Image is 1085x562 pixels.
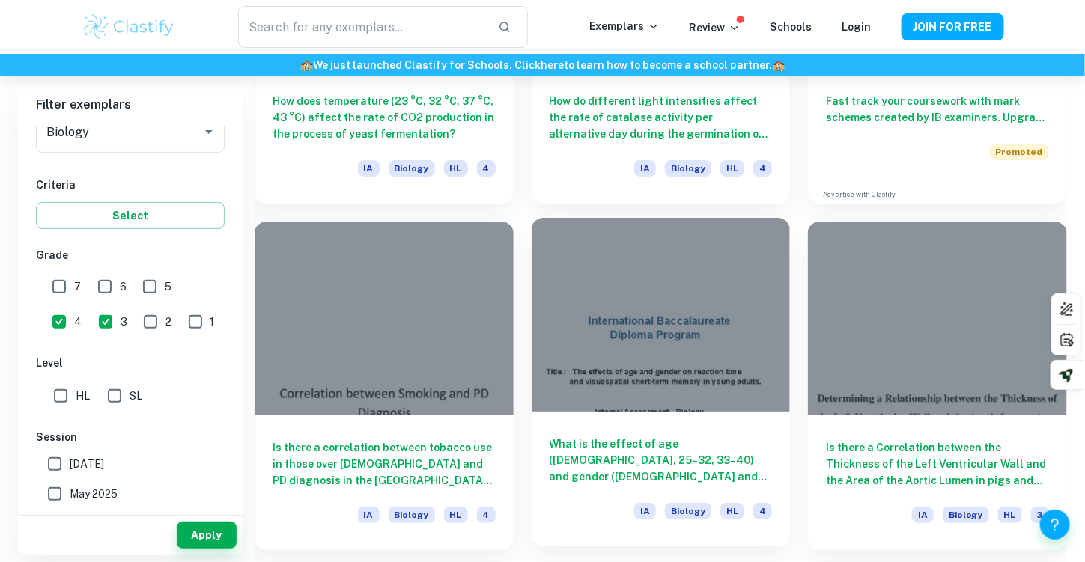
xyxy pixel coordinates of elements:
[771,21,812,33] a: Schools
[389,507,435,523] span: Biology
[590,18,660,34] p: Exemplars
[238,6,485,48] input: Search for any exemplars...
[665,160,711,177] span: Biology
[177,522,237,549] button: Apply
[120,278,127,295] span: 6
[74,278,81,295] span: 7
[550,93,773,142] h6: How do different light intensities affect the rate of catalase activity per alternative day durin...
[36,355,225,371] h6: Level
[210,314,215,330] span: 1
[70,486,118,502] span: May 2025
[255,222,514,550] a: Is there a correlation between tobacco use in those over [DEMOGRAPHIC_DATA] and PD diagnosis in t...
[943,507,989,523] span: Biology
[165,278,171,295] span: 5
[389,160,435,177] span: Biology
[826,439,1049,489] h6: Is there a Correlation between the Thickness of the Left Ventricular Wall and the Area of the Aor...
[444,160,468,177] span: HL
[634,503,656,519] span: IA
[273,439,496,489] h6: Is there a correlation between tobacco use in those over [DEMOGRAPHIC_DATA] and PD diagnosis in t...
[273,93,496,142] h6: How does temperature (23 °C, 32 °C, 37 °C, 43 °C) affect the rate of CO2 production in the proces...
[720,160,744,177] span: HL
[36,429,225,445] h6: Session
[826,93,1049,126] h6: Fast track your coursework with mark schemes created by IB examiners. Upgrade now
[990,144,1049,160] span: Promoted
[634,160,656,177] span: IA
[36,177,225,193] h6: Criteria
[550,436,773,485] h6: What is the effect of age ([DEMOGRAPHIC_DATA], 25–32, 33–40) and gender ([DEMOGRAPHIC_DATA] and [...
[198,121,219,142] button: Open
[665,503,711,519] span: Biology
[70,456,104,472] span: [DATE]
[358,160,380,177] span: IA
[3,57,1082,73] h6: We just launched Clastify for Schools. Click to learn how to become a school partner.
[772,59,785,71] span: 🏫
[823,189,896,200] a: Advertise with Clastify
[477,507,496,523] span: 4
[121,314,127,330] span: 3
[808,222,1067,550] a: Is there a Correlation between the Thickness of the Left Ventricular Wall and the Area of the Aor...
[36,202,225,229] button: Select
[477,160,496,177] span: 4
[82,12,177,42] img: Clastify logo
[444,507,468,523] span: HL
[130,388,142,404] span: SL
[902,13,1004,40] button: JOIN FOR FREE
[18,84,243,126] h6: Filter exemplars
[300,59,313,71] span: 🏫
[74,314,82,330] span: 4
[165,314,171,330] span: 2
[912,507,934,523] span: IA
[76,388,90,404] span: HL
[36,247,225,263] h6: Grade
[541,59,564,71] a: here
[1031,507,1049,523] span: 3
[532,222,791,550] a: What is the effect of age ([DEMOGRAPHIC_DATA], 25–32, 33–40) and gender ([DEMOGRAPHIC_DATA] and [...
[358,507,380,523] span: IA
[690,19,741,36] p: Review
[753,503,772,519] span: 4
[720,503,744,519] span: HL
[1040,510,1070,540] button: Help and Feedback
[842,21,872,33] a: Login
[998,507,1022,523] span: HL
[753,160,772,177] span: 4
